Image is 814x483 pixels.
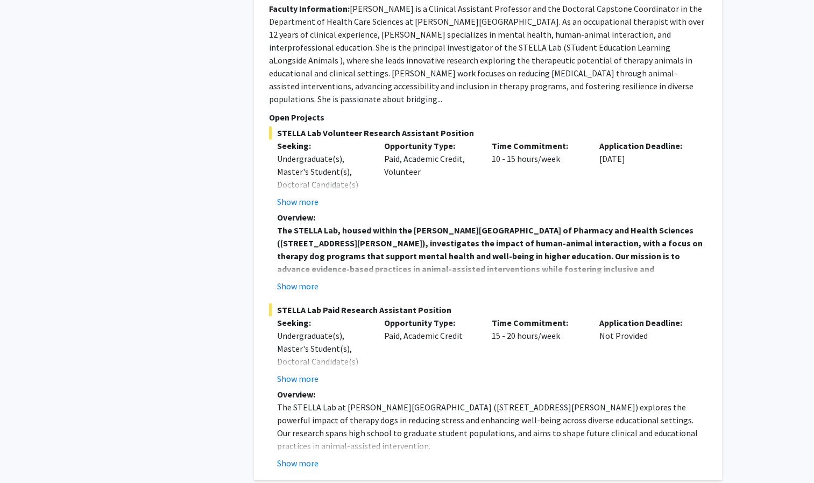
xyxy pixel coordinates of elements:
[269,126,707,139] span: STELLA Lab Volunteer Research Assistant Position
[269,303,707,316] span: STELLA Lab Paid Research Assistant Position
[492,316,583,329] p: Time Commitment:
[376,139,484,208] div: Paid, Academic Credit, Volunteer
[269,3,350,14] b: Faculty Information:
[384,139,476,152] p: Opportunity Type:
[484,316,591,385] div: 15 - 20 hours/week
[277,139,369,152] p: Seeking:
[492,139,583,152] p: Time Commitment:
[599,139,691,152] p: Application Deadline:
[277,457,318,470] button: Show more
[277,195,318,208] button: Show more
[269,3,704,104] fg-read-more: [PERSON_NAME] is a Clinical Assistant Professor and the Doctoral Capstone Coordinator in the Depa...
[277,212,315,223] strong: Overview:
[8,435,46,475] iframe: Chat
[277,152,369,255] div: Undergraduate(s), Master's Student(s), Doctoral Candidate(s) (PhD, MD, DMD, PharmD, etc.), Postdo...
[277,389,315,400] strong: Overview:
[591,316,699,385] div: Not Provided
[277,225,705,313] strong: The STELLA Lab, housed within the [PERSON_NAME][GEOGRAPHIC_DATA] of Pharmacy and Health Sciences ...
[277,372,318,385] button: Show more
[376,316,484,385] div: Paid, Academic Credit
[277,280,318,293] button: Show more
[484,139,591,208] div: 10 - 15 hours/week
[277,401,707,452] p: The STELLA Lab at [PERSON_NAME][GEOGRAPHIC_DATA] ([STREET_ADDRESS][PERSON_NAME]) explores the pow...
[384,316,476,329] p: Opportunity Type:
[277,316,369,329] p: Seeking:
[277,329,369,432] div: Undergraduate(s), Master's Student(s), Doctoral Candidate(s) (PhD, MD, DMD, PharmD, etc.), Postdo...
[599,316,691,329] p: Application Deadline:
[591,139,699,208] div: [DATE]
[269,111,707,124] p: Open Projects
